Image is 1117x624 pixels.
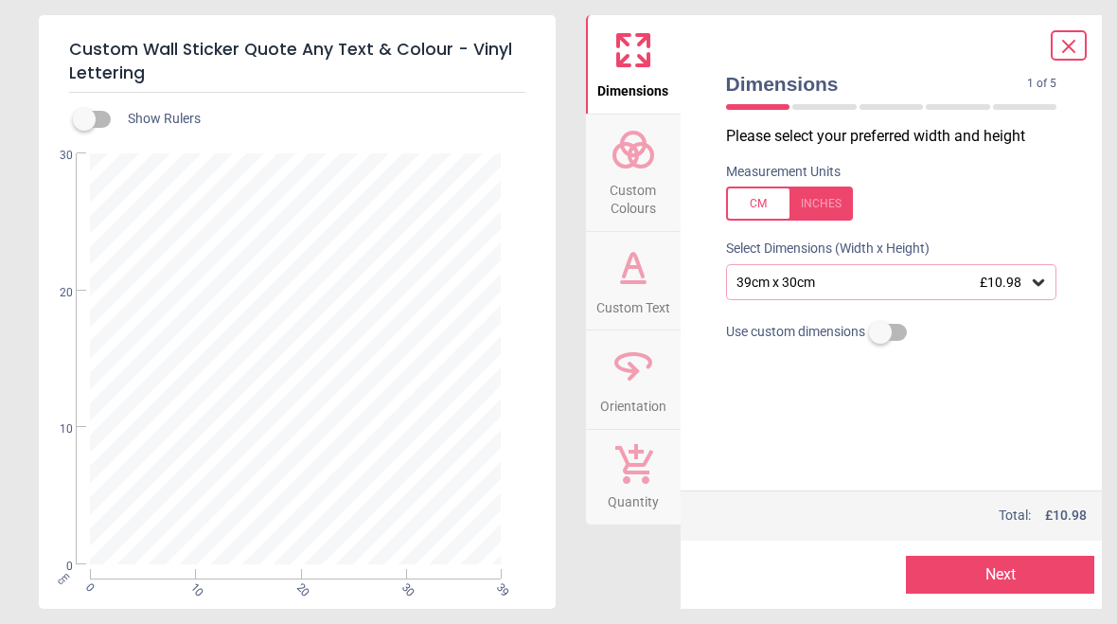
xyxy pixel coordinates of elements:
[724,507,1088,526] div: Total:
[586,232,681,330] button: Custom Text
[596,290,670,318] span: Custom Text
[586,15,681,114] button: Dimensions
[37,421,73,437] span: 10
[1045,507,1087,526] span: £
[37,285,73,301] span: 20
[597,73,668,101] span: Dimensions
[726,126,1073,147] p: Please select your preferred width and height
[600,388,666,417] span: Orientation
[726,70,1028,98] span: Dimensions
[69,30,525,93] h5: Custom Wall Sticker Quote Any Text & Colour - Vinyl Lettering
[586,115,681,231] button: Custom Colours
[586,430,681,525] button: Quantity
[726,323,865,342] span: Use custom dimensions
[37,148,73,164] span: 30
[735,275,1030,291] div: 39cm x 30cm
[711,240,930,259] label: Select Dimensions (Width x Height)
[608,484,659,512] span: Quantity
[84,108,556,131] div: Show Rulers
[726,163,841,182] label: Measurement Units
[1027,76,1056,92] span: 1 of 5
[906,556,1094,594] button: Next
[980,275,1021,290] span: £10.98
[588,172,679,219] span: Custom Colours
[586,330,681,429] button: Orientation
[1053,508,1087,523] span: 10.98
[37,559,73,575] span: 0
